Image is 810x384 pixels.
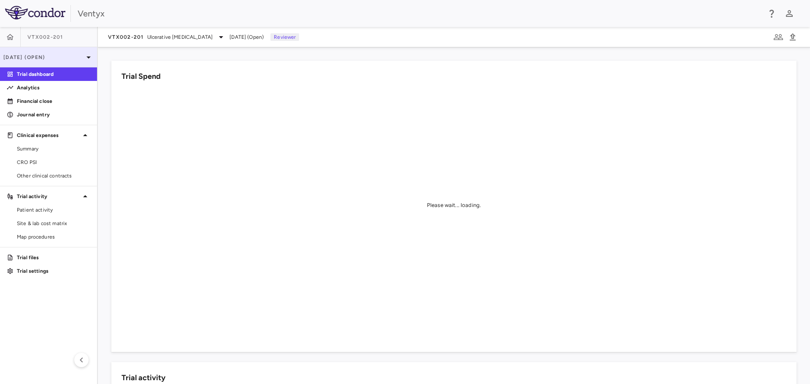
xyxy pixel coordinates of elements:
p: Journal entry [17,111,90,118]
p: Financial close [17,97,90,105]
p: [DATE] (Open) [3,54,84,61]
p: Trial dashboard [17,70,90,78]
img: logo-full-SnFGN8VE.png [5,6,65,19]
div: Please wait... loading. [427,201,481,209]
span: Patient activity [17,206,90,214]
span: Summary [17,145,90,153]
span: CRO PSI [17,158,90,166]
span: Other clinical contracts [17,172,90,180]
span: Site & lab cost matrix [17,220,90,227]
p: Analytics [17,84,90,91]
p: Clinical expenses [17,132,80,139]
p: Reviewer [270,33,299,41]
span: VTX002-201 [27,34,63,40]
span: Ulcerative [MEDICAL_DATA] [147,33,213,41]
p: Trial activity [17,193,80,200]
span: Map procedures [17,233,90,241]
h6: Trial Spend [121,71,161,82]
span: VTX002-201 [108,34,144,40]
p: Trial files [17,254,90,261]
p: Trial settings [17,267,90,275]
div: Ventyx [78,7,761,20]
span: [DATE] (Open) [229,33,264,41]
h6: Trial activity [121,372,165,384]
